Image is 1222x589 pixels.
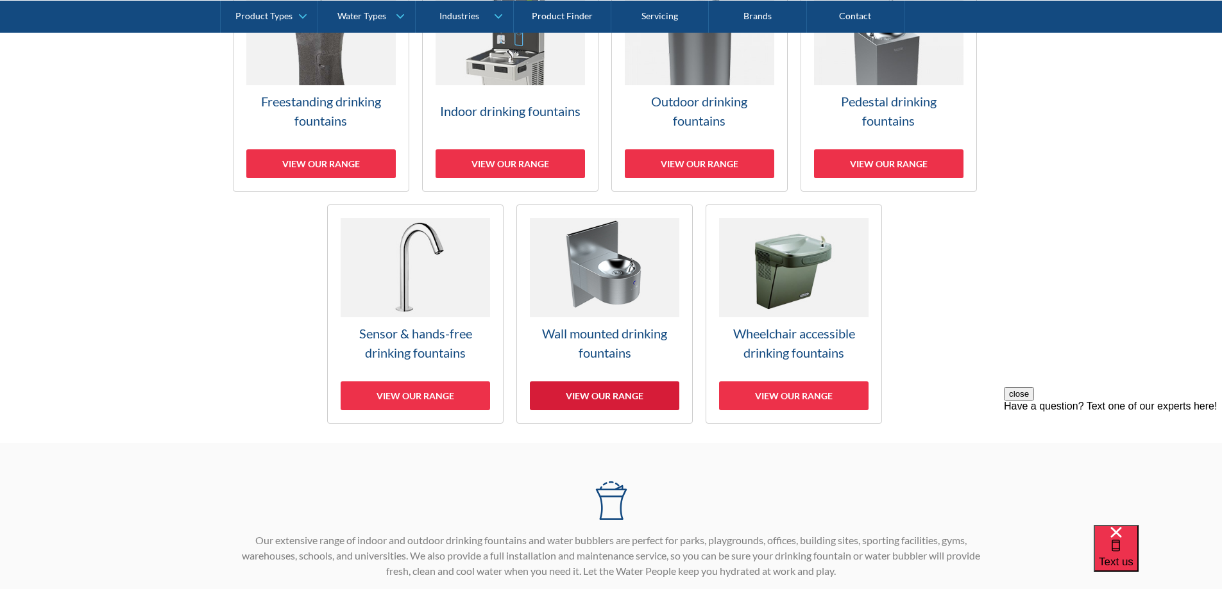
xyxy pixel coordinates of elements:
[814,92,963,130] h3: Pedestal drinking fountains
[337,10,386,21] div: Water Types
[719,381,869,410] div: View our range
[814,149,963,178] div: View our range
[530,324,679,362] h3: Wall mounted drinking fountains
[341,324,490,362] h3: Sensor & hands-free drinking fountains
[436,149,585,178] div: View our range
[246,92,396,130] h3: Freestanding drinking fountains
[625,149,774,178] div: View our range
[439,10,479,21] div: Industries
[246,149,396,178] div: View our range
[341,381,490,410] div: View our range
[1094,525,1222,589] iframe: podium webchat widget bubble
[706,204,882,424] a: Wheelchair accessible drinking fountainsView our range
[530,381,679,410] div: View our range
[235,10,293,21] div: Product Types
[1004,387,1222,541] iframe: podium webchat widget prompt
[719,324,869,362] h3: Wheelchair accessible drinking fountains
[516,204,693,424] a: Wall mounted drinking fountainsView our range
[436,101,585,120] h3: Indoor drinking fountains
[327,204,504,424] a: Sensor & hands-free drinking fountainsView our range
[233,533,990,579] p: Our extensive range of indoor and outdoor drinking fountains and water bubblers are perfect for p...
[625,92,774,130] h3: Outdoor drinking fountains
